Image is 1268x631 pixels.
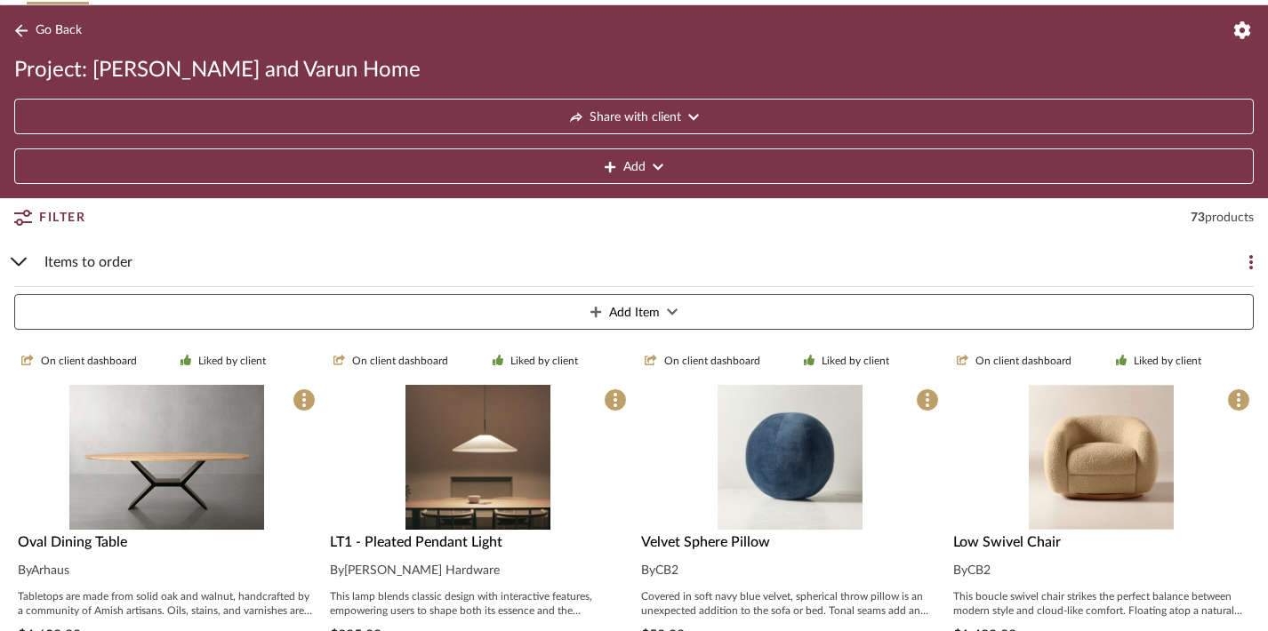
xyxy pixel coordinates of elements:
div: Covered in soft navy blue velvet, spherical throw pillow is an unexpected addition to the sofa or... [641,589,939,618]
div: This lamp blends classic design with interactive features, empowering users to shape both its ess... [330,589,628,618]
span: Share with client [590,100,681,135]
div: This boucle swivel chair strikes the perfect balance between modern style and cloud-like comfort.... [953,589,1251,618]
img: LT1 - Pleated Pendant Light [405,385,550,530]
span: Items to order [44,252,132,273]
span: Liked by client [822,354,889,369]
span: On client dashboard [41,354,137,369]
span: Filter [39,202,85,234]
span: By [953,564,967,577]
img: Velvet Sphere Pillow [718,385,863,530]
span: By [641,564,655,577]
span: Go Back [36,23,82,38]
button: Add Item [14,294,1254,330]
span: Project: [PERSON_NAME] and Varun Home [14,56,421,84]
span: Velvet Sphere Pillow [641,535,770,549]
span: By [330,564,344,577]
span: Add [623,149,646,185]
div: Tabletops are made from solid oak and walnut, handcrafted by a community of Amish artisans. Oils,... [18,589,316,618]
button: Share with client [14,99,1254,134]
div: 73 [1191,209,1254,227]
span: Add Item [609,295,660,331]
span: products [1205,212,1254,224]
span: Low Swivel Chair [953,535,1061,549]
span: Liked by client [510,354,578,369]
span: CB2 [655,564,678,577]
button: Go Back [14,20,88,42]
span: Arhaus [31,564,69,577]
span: LT1 - Pleated Pendant Light [330,535,502,549]
span: [PERSON_NAME] Hardware [344,564,500,577]
span: On client dashboard [664,354,760,369]
span: On client dashboard [352,354,448,369]
span: Liked by client [198,354,266,369]
span: Oval Dining Table [18,535,127,549]
span: By [18,564,31,577]
img: Oval Dining Table [69,385,264,530]
span: On client dashboard [975,354,1071,369]
span: Liked by client [1134,354,1201,369]
img: Low Swivel Chair [1029,385,1174,530]
button: Filter [14,202,85,234]
button: Add [14,148,1254,184]
span: CB2 [967,564,991,577]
